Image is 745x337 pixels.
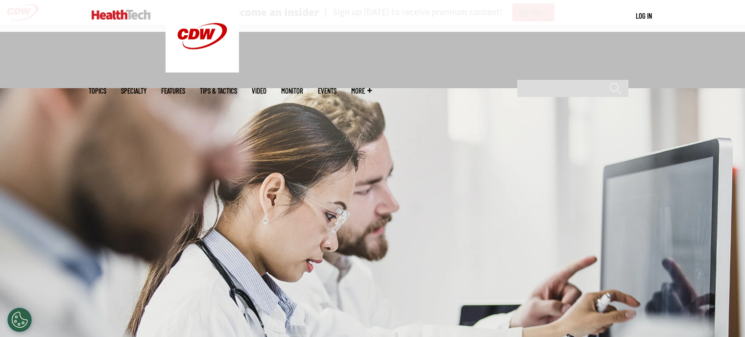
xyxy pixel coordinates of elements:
a: Log in [636,11,652,20]
span: Specialty [121,87,146,95]
span: More [351,87,372,95]
a: CDW [166,65,239,75]
div: User menu [636,11,652,21]
a: Tips & Tactics [200,87,237,95]
a: Events [318,87,336,95]
div: Cookies Settings [7,308,32,332]
a: Features [161,87,185,95]
a: Video [252,87,266,95]
a: MonITor [281,87,303,95]
img: Home [92,10,151,20]
button: Open Preferences [7,308,32,332]
span: Topics [89,87,106,95]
